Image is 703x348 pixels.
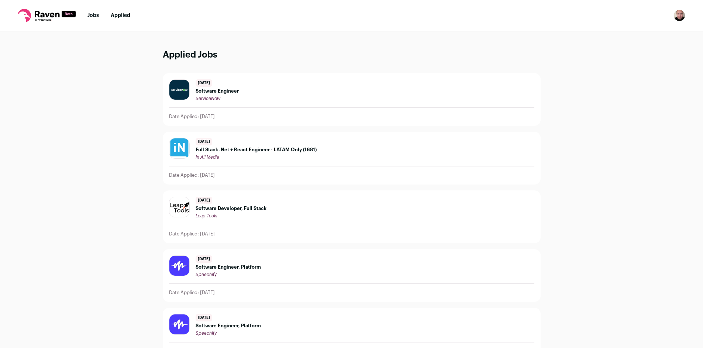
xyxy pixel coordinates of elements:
img: 59b05ed76c69f6ff723abab124283dfa738d80037756823f9fc9e3f42b66bce3.jpg [169,314,189,334]
h1: Applied Jobs [163,49,541,61]
span: Software Engineer, Platform [196,264,261,270]
p: Date Applied: [DATE] [169,290,215,296]
span: [DATE] [196,314,212,321]
a: Jobs [87,13,99,18]
span: Speechify [196,272,217,277]
p: Date Applied: [DATE] [169,172,215,178]
span: In All Media [196,155,219,159]
span: Full Stack .Net + React Engineer - LATAM Only (1681) [196,147,317,153]
span: [DATE] [196,255,212,263]
p: Date Applied: [DATE] [169,231,215,237]
a: Applied [111,13,130,18]
img: 59b05ed76c69f6ff723abab124283dfa738d80037756823f9fc9e3f42b66bce3.jpg [169,256,189,276]
a: [DATE] Software Engineer ServiceNow Date Applied: [DATE] [163,73,540,125]
span: ServiceNow [196,96,220,101]
a: [DATE] Software Developer, Full Stack Leap Tools Date Applied: [DATE] [163,191,540,243]
span: Software Developer, Full Stack [196,206,266,211]
img: bfcbab2c7c09feba882793d09667f704fc773f86a84467dedb74b637d4c10bef.jpg [169,197,189,217]
span: Speechify [196,331,217,335]
span: Leap Tools [196,214,217,218]
span: Software Engineer, Platform [196,323,261,329]
img: 29f85fd8b287e9f664a2b1c097d31c015b81325739a916a8fbde7e2e4cbfa6b3.jpg [169,80,189,100]
p: Date Applied: [DATE] [169,114,215,120]
button: Open dropdown [673,10,685,21]
a: [DATE] Software Engineer, Platform Speechify Date Applied: [DATE] [163,249,540,302]
span: [DATE] [196,138,212,145]
a: [DATE] Full Stack .Net + React Engineer - LATAM Only (1681) In All Media Date Applied: [DATE] [163,132,540,184]
img: 10675722-medium_jpg [673,10,685,21]
span: [DATE] [196,79,212,87]
span: Software Engineer [196,88,239,94]
img: b61379e180716858f5f67b140877909bbb68b30ae631a5eb880bc5ad50c34d42.jpg [169,138,189,158]
span: [DATE] [196,197,212,204]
